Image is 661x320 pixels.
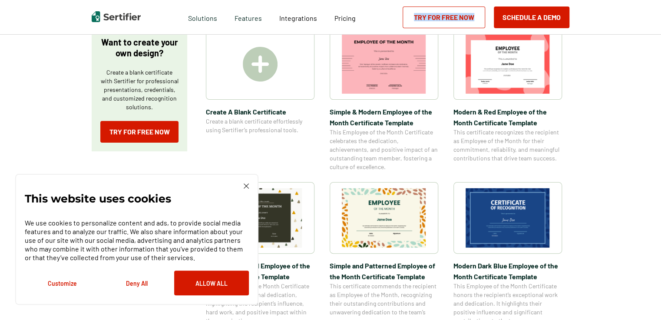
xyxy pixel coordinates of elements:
[334,14,356,22] span: Pricing
[330,260,438,282] span: Simple and Patterned Employee of the Month Certificate Template
[188,12,217,23] span: Solutions
[453,106,562,128] span: Modern & Red Employee of the Month Certificate Template
[218,188,302,248] img: Simple & Colorful Employee of the Month Certificate Template
[279,12,317,23] a: Integrations
[342,188,426,248] img: Simple and Patterned Employee of the Month Certificate Template
[342,34,426,94] img: Simple & Modern Employee of the Month Certificate Template
[466,188,550,248] img: Modern Dark Blue Employee of the Month Certificate Template
[25,271,99,295] button: Customize
[453,260,562,282] span: Modern Dark Blue Employee of the Month Certificate Template
[244,183,249,189] img: Cookie Popup Close
[206,117,314,134] span: Create a blank certificate effortlessly using Sertifier’s professional tools.
[334,12,356,23] a: Pricing
[494,7,569,28] button: Schedule a Demo
[453,28,562,171] a: Modern & Red Employee of the Month Certificate TemplateModern & Red Employee of the Month Certifi...
[100,121,178,143] a: Try for Free Now
[99,271,174,295] button: Deny All
[403,7,485,28] a: Try for Free Now
[174,271,249,295] button: Allow All
[466,34,550,94] img: Modern & Red Employee of the Month Certificate Template
[243,47,278,82] img: Create A Blank Certificate
[92,11,141,22] img: Sertifier | Digital Credentialing Platform
[453,128,562,163] span: This certificate recognizes the recipient as Employee of the Month for their commitment, reliabil...
[25,219,249,262] p: We use cookies to personalize content and ads, to provide social media features and to analyze ou...
[330,28,438,171] a: Simple & Modern Employee of the Month Certificate TemplateSimple & Modern Employee of the Month C...
[330,128,438,171] span: This Employee of the Month Certificate celebrates the dedication, achievements, and positive impa...
[100,68,178,111] p: Create a blank certificate with Sertifier for professional presentations, credentials, and custom...
[100,37,178,59] p: Want to create your own design?
[235,12,262,23] span: Features
[25,194,171,203] p: This website uses cookies
[279,14,317,22] span: Integrations
[330,106,438,128] span: Simple & Modern Employee of the Month Certificate Template
[206,106,314,117] span: Create A Blank Certificate
[206,260,314,282] span: Simple & Colorful Employee of the Month Certificate Template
